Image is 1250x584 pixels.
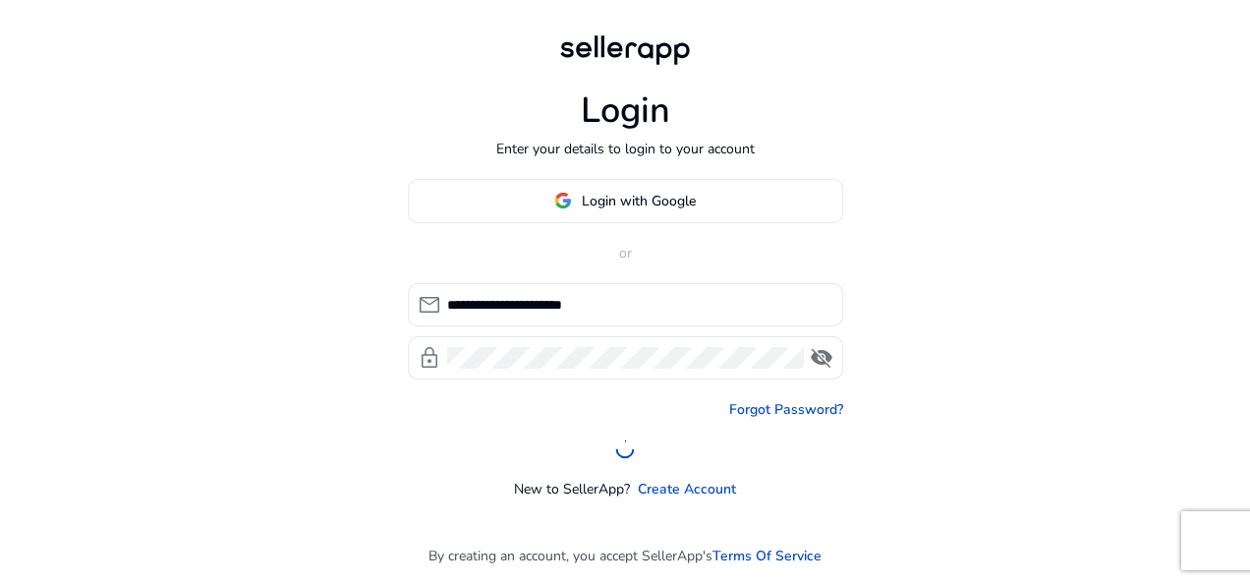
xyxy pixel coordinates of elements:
span: visibility_off [810,346,833,370]
span: lock [418,346,441,370]
span: mail [418,293,441,317]
img: google-logo.svg [554,192,572,209]
span: Login with Google [582,191,696,211]
p: Enter your details to login to your account [496,139,755,159]
a: Terms Of Service [712,546,822,566]
button: Login with Google [408,179,843,223]
a: Create Account [638,479,736,499]
a: Forgot Password? [729,399,843,420]
p: New to SellerApp? [514,479,630,499]
h1: Login [581,89,670,132]
p: or [408,243,843,263]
